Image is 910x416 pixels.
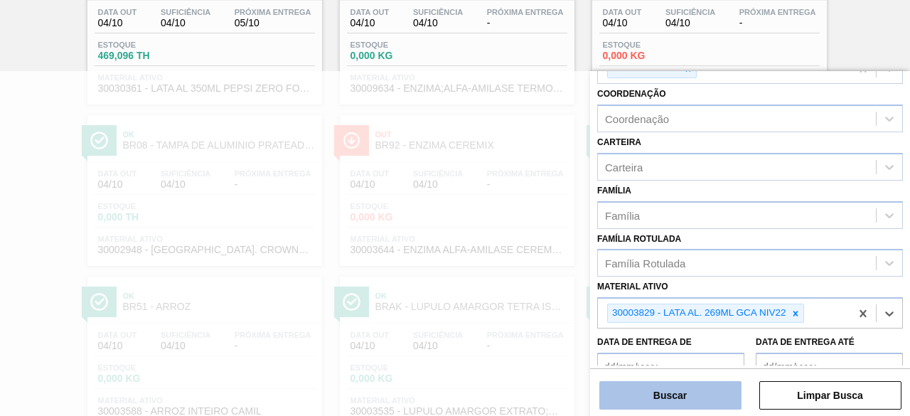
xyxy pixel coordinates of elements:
[756,337,855,347] label: Data de Entrega até
[98,41,198,49] span: Estoque
[608,304,788,322] div: 30003829 - LATA AL. 269ML GCA NIV22
[603,18,642,28] span: 04/10
[603,41,702,49] span: Estoque
[739,8,816,16] span: Próxima Entrega
[739,18,816,28] span: -
[487,18,564,28] span: -
[597,234,681,244] label: Família Rotulada
[98,8,137,16] span: Data out
[597,137,641,147] label: Carteira
[350,8,390,16] span: Data out
[98,18,137,28] span: 04/10
[597,353,744,381] input: dd/mm/yyyy
[597,282,668,292] label: Material ativo
[350,50,450,61] span: 0,000 KG
[413,8,463,16] span: Suficiência
[605,209,640,221] div: Família
[603,8,642,16] span: Data out
[756,353,903,381] input: dd/mm/yyyy
[605,257,685,270] div: Família Rotulada
[597,186,631,196] label: Família
[350,41,450,49] span: Estoque
[413,18,463,28] span: 04/10
[487,8,564,16] span: Próxima Entrega
[665,8,715,16] span: Suficiência
[605,113,669,125] div: Coordenação
[665,18,715,28] span: 04/10
[350,18,390,28] span: 04/10
[235,8,311,16] span: Próxima Entrega
[597,337,692,347] label: Data de Entrega de
[98,50,198,61] span: 469,096 TH
[597,89,666,99] label: Coordenação
[161,18,210,28] span: 04/10
[235,18,311,28] span: 05/10
[161,8,210,16] span: Suficiência
[603,50,702,61] span: 0,000 KG
[605,161,643,173] div: Carteira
